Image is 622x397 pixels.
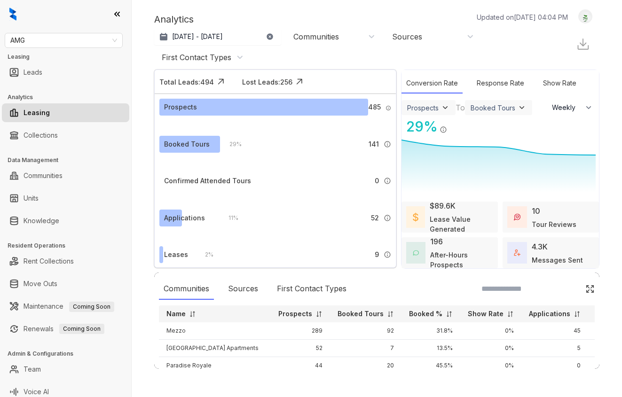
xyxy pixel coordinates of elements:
[2,211,129,230] li: Knowledge
[8,53,131,61] h3: Leasing
[574,311,581,318] img: sorting
[460,357,521,374] td: 0%
[532,219,576,229] div: Tour Reviews
[189,311,196,318] img: sorting
[24,63,42,82] a: Leads
[330,340,402,357] td: 7
[538,73,581,93] div: Show Rate
[164,102,197,112] div: Prospects
[2,360,129,379] li: Team
[2,126,129,145] li: Collections
[154,12,194,26] p: Analytics
[196,249,213,260] div: 2 %
[460,322,521,340] td: 0%
[159,322,271,340] td: Mezzo
[242,77,292,87] div: Lost Leads: 256
[24,274,57,293] a: Move Outs
[468,309,504,319] p: Show Rate
[24,189,39,208] a: Units
[546,99,599,116] button: Weekly
[2,166,129,185] li: Communities
[24,211,59,230] a: Knowledge
[552,103,581,112] span: Weekly
[272,278,351,300] div: First Contact Types
[392,31,422,42] div: Sources
[24,319,104,338] a: RenewalsComing Soon
[430,200,456,211] div: $89.6K
[159,357,271,374] td: Paradise Royale
[387,311,394,318] img: sorting
[24,103,50,122] a: Leasing
[154,28,281,45] button: [DATE] - [DATE]
[430,250,494,270] div: After-Hours Prospects
[384,251,391,258] img: Info
[278,309,312,319] p: Prospects
[159,340,271,357] td: [GEOGRAPHIC_DATA] Apartments
[521,322,588,340] td: 45
[409,309,442,319] p: Booked %
[375,249,379,260] span: 9
[164,213,205,223] div: Applications
[164,139,210,149] div: Booked Tours
[456,102,465,113] div: To
[521,357,588,374] td: 0
[159,278,214,300] div: Communities
[585,284,595,294] img: Click Icon
[219,213,238,223] div: 11 %
[407,104,439,112] div: Prospects
[402,340,460,357] td: 13.5%
[460,340,521,357] td: 0%
[402,322,460,340] td: 31.8%
[162,52,231,62] div: First Contact Types
[159,77,214,87] div: Total Leads: 494
[430,236,443,247] div: 196
[24,166,63,185] a: Communities
[2,297,129,316] li: Maintenance
[386,105,391,111] img: Info
[446,311,453,318] img: sorting
[529,309,570,319] p: Applications
[413,212,418,222] img: LeaseValue
[472,73,529,93] div: Response Rate
[2,274,129,293] li: Move Outs
[292,75,307,89] img: Click Icon
[2,103,129,122] li: Leasing
[517,103,527,112] img: ViewFilterArrow
[375,176,379,186] span: 0
[369,139,379,149] span: 141
[477,12,568,22] p: Updated on [DATE] 04:04 PM
[514,214,520,220] img: TourReviews
[9,8,16,21] img: logo
[24,252,74,271] a: Rent Collections
[10,33,117,47] span: AMG
[402,357,460,374] td: 45.5%
[271,357,330,374] td: 44
[271,322,330,340] td: 289
[566,285,574,293] img: SearchIcon
[532,205,540,217] div: 10
[440,126,447,133] img: Info
[368,102,381,112] span: 485
[514,249,520,256] img: TotalFum
[402,116,438,137] div: 29 %
[402,73,463,93] div: Conversion Rate
[2,63,129,82] li: Leads
[164,249,188,260] div: Leases
[2,252,129,271] li: Rent Collections
[164,176,251,186] div: Confirmed Attended Tours
[371,213,379,223] span: 52
[220,139,242,149] div: 29 %
[69,302,114,312] span: Coming Soon
[447,117,461,132] img: Click Icon
[579,12,592,22] img: UserAvatar
[8,350,131,358] h3: Admin & Configurations
[384,214,391,222] img: Info
[441,103,450,112] img: ViewFilterArrow
[8,156,131,164] h3: Data Management
[532,255,583,265] div: Messages Sent
[24,360,41,379] a: Team
[507,311,514,318] img: sorting
[223,278,263,300] div: Sources
[338,309,384,319] p: Booked Tours
[8,93,131,101] h3: Analytics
